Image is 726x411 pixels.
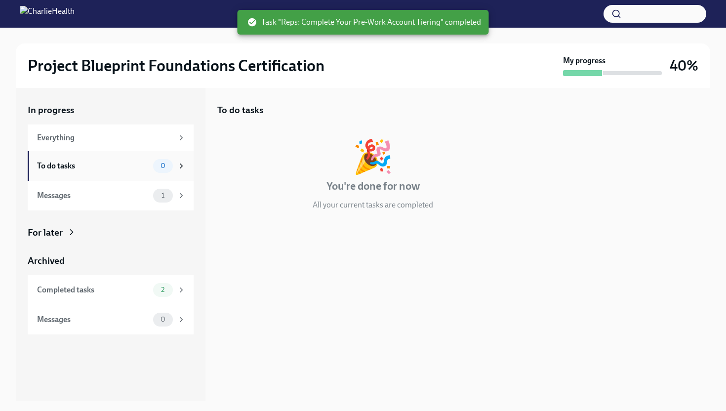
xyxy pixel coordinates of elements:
[28,151,194,181] a: To do tasks0
[20,6,75,22] img: CharlieHealth
[37,190,149,201] div: Messages
[37,161,149,171] div: To do tasks
[28,56,324,76] h2: Project Blueprint Foundations Certification
[28,181,194,210] a: Messages1
[670,57,698,75] h3: 40%
[28,226,194,239] a: For later
[28,275,194,305] a: Completed tasks2
[28,104,194,117] a: In progress
[247,17,481,28] span: Task "Reps: Complete Your Pre-Work Account Tiering" completed
[326,179,420,194] h4: You're done for now
[37,285,149,295] div: Completed tasks
[155,316,171,323] span: 0
[155,286,170,293] span: 2
[28,305,194,334] a: Messages0
[217,104,263,117] h5: To do tasks
[37,132,173,143] div: Everything
[353,140,393,173] div: 🎉
[37,314,149,325] div: Messages
[156,192,170,199] span: 1
[313,200,433,210] p: All your current tasks are completed
[155,162,171,169] span: 0
[563,55,605,66] strong: My progress
[28,124,194,151] a: Everything
[28,226,63,239] div: For later
[28,254,194,267] a: Archived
